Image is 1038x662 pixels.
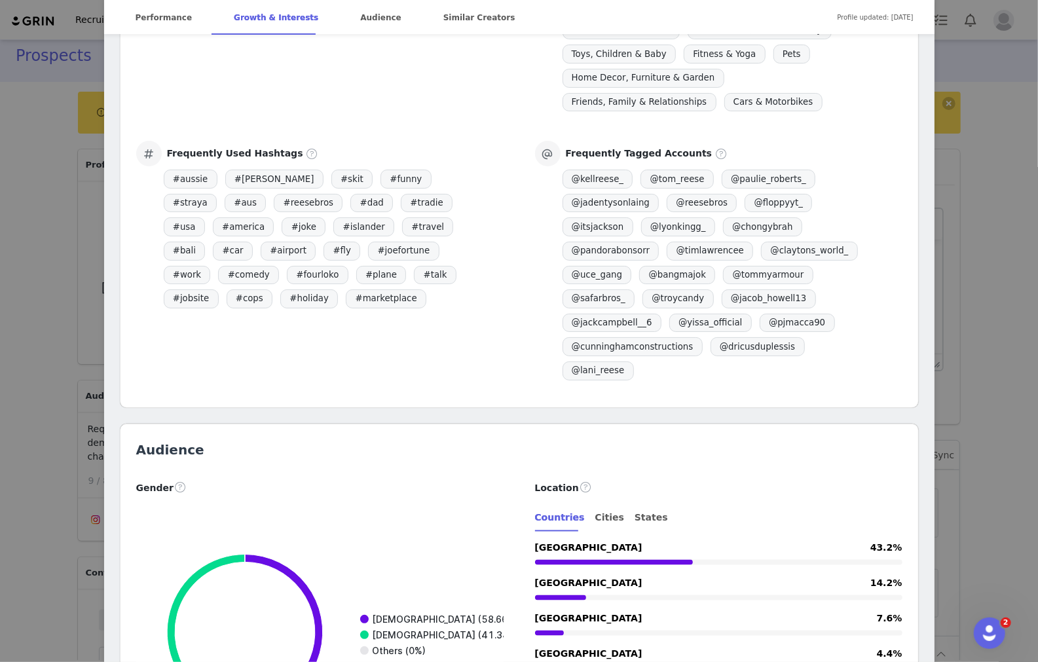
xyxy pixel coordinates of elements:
[566,147,713,160] div: Frequently Tagged Accounts
[732,221,741,234] span: @
[173,173,180,186] span: #
[234,196,241,210] span: #
[289,292,297,305] span: #
[225,170,324,189] span: [PERSON_NAME]
[838,3,914,32] span: Profile updated: [DATE]
[173,268,180,282] span: #
[723,217,802,236] span: chongybrah
[346,289,426,308] span: marketplace
[414,266,456,285] span: talk
[563,170,633,189] span: kellreese_
[164,170,217,189] span: aussie
[572,173,580,186] span: @
[535,649,642,659] span: [GEOGRAPHIC_DATA]
[164,266,211,285] span: work
[213,242,253,261] span: car
[760,314,835,333] span: pjmacca90
[410,196,417,210] span: #
[164,194,217,213] span: straya
[722,289,816,308] span: jacob_howell13
[870,542,902,555] span: 43.2%
[282,217,325,236] span: joke
[411,221,418,234] span: #
[173,196,180,210] span: #
[677,244,685,257] span: @
[227,289,273,308] span: cops
[365,268,373,282] span: #
[331,170,373,189] span: skit
[236,292,243,305] span: #
[563,289,635,308] span: safarbros_
[877,648,902,661] span: 4.4%
[284,196,291,210] span: #
[563,93,716,112] span: Friends, Family & Relationships
[731,173,739,186] span: @
[773,45,810,64] span: Pets
[350,194,393,213] span: dad
[164,242,206,261] span: bali
[563,217,633,236] span: itsjackson
[761,242,858,261] span: claytons_world_
[234,173,242,186] span: #
[563,337,703,356] span: cunninghamconstructions
[333,217,394,236] span: islander
[287,266,348,285] span: fourloko
[1001,617,1011,628] span: 2
[563,45,677,64] span: Toys, Children & Baby
[572,364,580,377] span: @
[280,289,338,308] span: holiday
[535,503,585,532] div: Countries
[535,479,902,495] div: Location
[731,292,739,305] span: @
[164,289,219,308] span: jobsite
[372,645,426,656] text: Others (0%)
[390,173,397,186] span: #
[720,340,728,354] span: @
[649,268,658,282] span: @
[535,578,642,589] span: [GEOGRAPHIC_DATA]
[225,194,266,213] span: aus
[167,147,303,160] div: Frequently Used Hashtags
[341,173,348,186] span: #
[274,194,343,213] span: reesebros
[173,221,180,234] span: #
[213,217,274,236] span: america
[296,268,303,282] span: #
[639,266,715,285] span: bangmajok
[324,242,360,261] span: fly
[372,629,520,640] text: [DEMOGRAPHIC_DATA] (41.34%)
[754,196,763,210] span: @
[360,196,367,210] span: #
[372,614,519,625] text: [DEMOGRAPHIC_DATA] (58.66%)
[650,221,659,234] span: @
[136,440,902,460] h2: Audience
[218,266,279,285] span: comedy
[572,268,580,282] span: @
[572,196,580,210] span: @
[684,45,766,64] span: Fitness & Yoga
[563,361,634,380] span: lani_reese
[424,268,431,282] span: #
[595,503,624,532] div: Cities
[356,292,363,305] span: #
[343,221,350,234] span: #
[667,242,753,261] span: timlawrencee
[724,93,823,112] span: Cars & Motorbikes
[380,170,432,189] span: funny
[222,221,229,234] span: #
[356,266,407,285] span: plane
[572,244,580,257] span: @
[641,217,715,236] span: lyonkingg_
[769,316,777,329] span: @
[401,194,453,213] span: tradie
[173,244,180,257] span: #
[572,292,580,305] span: @
[652,292,660,305] span: @
[164,217,205,236] span: usa
[650,173,659,186] span: @
[535,614,642,624] span: [GEOGRAPHIC_DATA]
[572,316,580,329] span: @
[722,170,815,189] span: paulie_roberts_
[877,612,902,626] span: 7.6%
[402,217,453,236] span: travel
